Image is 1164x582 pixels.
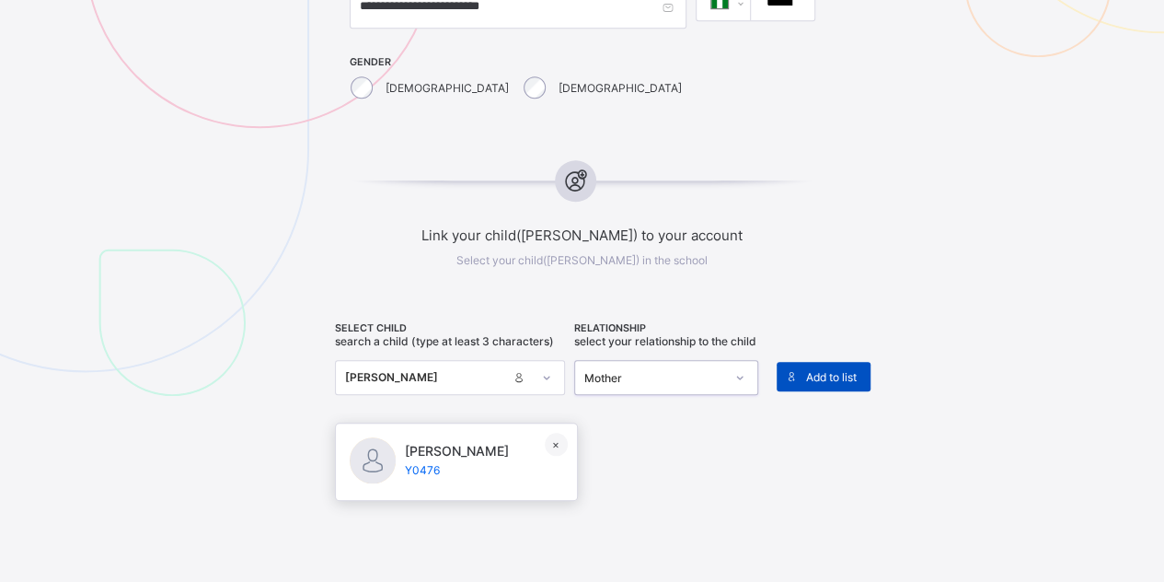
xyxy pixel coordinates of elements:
[806,370,857,384] span: Add to list
[584,371,724,385] div: Mother
[405,443,509,459] span: [PERSON_NAME]
[559,81,682,95] label: [DEMOGRAPHIC_DATA]
[345,368,508,387] div: [PERSON_NAME]
[574,322,758,334] span: RELATIONSHIP
[405,463,509,477] span: Y0476
[574,334,756,348] span: Select your relationship to the child
[545,433,568,456] div: ×
[456,253,708,267] span: Select your child([PERSON_NAME]) in the school
[335,322,565,334] span: SELECT CHILD
[386,81,509,95] label: [DEMOGRAPHIC_DATA]
[350,56,686,68] span: GENDER
[291,227,873,244] span: Link your child([PERSON_NAME]) to your account
[335,334,554,348] span: Search a child (type at least 3 characters)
